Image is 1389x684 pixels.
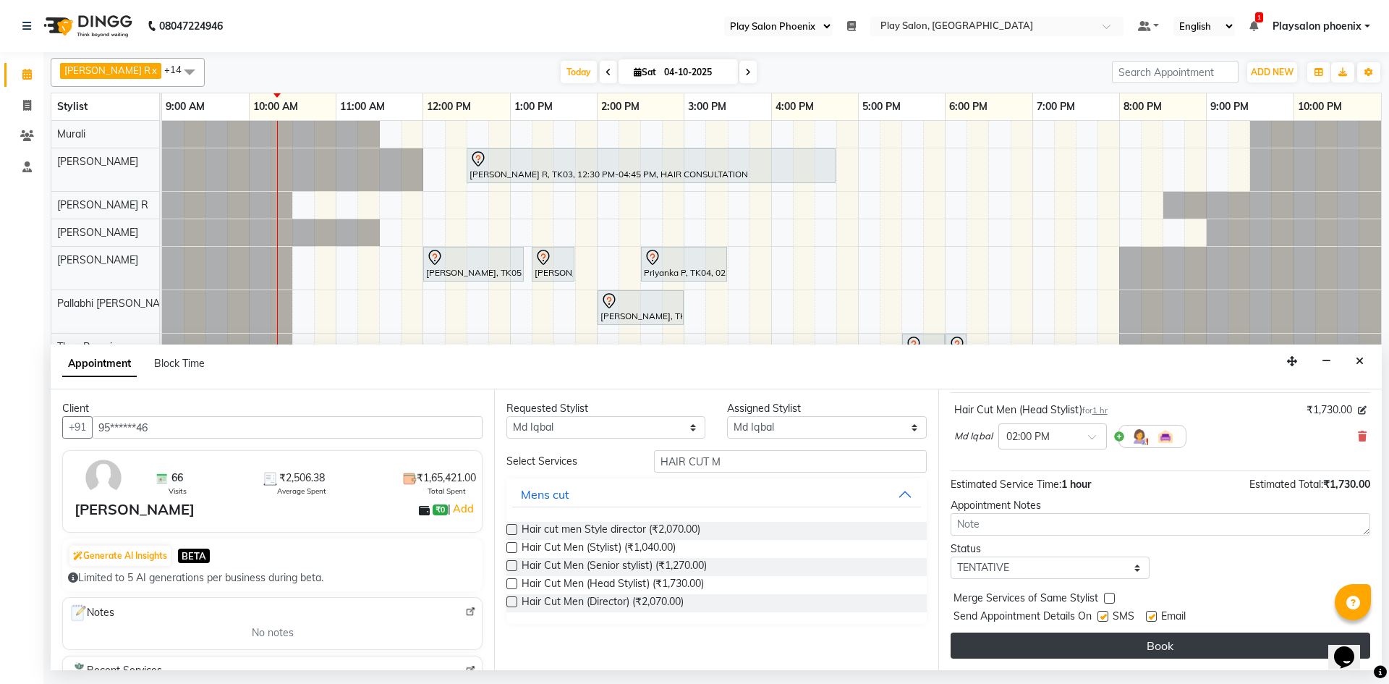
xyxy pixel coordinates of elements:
span: Visits [169,486,187,497]
div: [PERSON_NAME] [75,499,195,520]
span: BETA [178,549,210,562]
span: Estimated Service Time: [951,478,1061,491]
span: Block Time [154,357,205,370]
span: Email [1161,609,1186,627]
div: [PERSON_NAME] V, TK06, 06:00 PM-06:15 PM, Threading-Eye Brow Shaping [947,336,965,366]
img: avatar [82,457,124,499]
span: Murali [57,127,85,140]
span: Md Iqbal [954,429,993,444]
span: Merge Services of Same Stylist [953,591,1098,609]
img: Hairdresser.png [1131,428,1148,445]
span: [PERSON_NAME] [57,226,138,239]
span: Recent Services [69,662,162,680]
small: for [1082,405,1108,415]
span: SMS [1113,609,1134,627]
span: [PERSON_NAME] [57,253,138,266]
div: Priyanka P, TK04, 02:30 PM-03:30 PM, Skeyndor Power Oxygen Skin Advanced Programme [642,249,726,279]
span: Estimated Total: [1249,478,1323,491]
span: ₹1,730.00 [1307,402,1352,418]
div: [PERSON_NAME], TK07, 02:00 PM-03:00 PM, Hair Cut [DEMOGRAPHIC_DATA] (Head Stylist) [599,292,682,323]
span: 66 [171,470,183,486]
button: Mens cut [512,481,920,507]
input: Search by Name/Mobile/Email/Code [92,416,483,439]
span: Playsalon phoenix [1273,19,1362,34]
span: Today [561,61,597,83]
span: 1 [1255,12,1263,22]
div: Assigned Stylist [727,401,926,416]
a: Add [451,500,476,518]
button: Book [951,633,1370,659]
span: Hair Cut Men (Head Stylist) (₹1,730.00) [522,576,704,594]
span: ₹1,65,421.00 [417,470,476,486]
span: +14 [164,64,192,75]
b: 08047224946 [159,6,223,46]
a: 10:00 PM [1294,96,1346,117]
div: [PERSON_NAME] V, TK06, 05:30 PM-06:00 PM, Lipo Full Arm [904,336,943,366]
span: Hair Cut Men (Senior stylist) (₹1,270.00) [522,558,707,576]
input: Search by service name [654,450,927,473]
span: ADD NEW [1251,67,1294,77]
a: 1:00 PM [511,96,556,117]
div: Select Services [496,454,642,469]
a: x [150,64,157,76]
input: 2025-10-04 [660,62,732,83]
span: Hair Cut Men (Director) (₹2,070.00) [522,594,684,612]
span: No notes [252,625,294,641]
i: Edit price [1358,406,1367,415]
a: 11:00 AM [336,96,388,117]
input: Search Appointment [1112,61,1239,83]
span: Average Spent [277,486,326,497]
a: 9:00 AM [162,96,208,117]
div: Limited to 5 AI generations per business during beta. [68,570,477,586]
img: Interior.png [1157,428,1174,445]
iframe: chat widget [1328,626,1375,670]
a: 12:00 PM [423,96,475,117]
span: 1 hour [1061,478,1091,491]
span: Hair cut men Style director (₹2,070.00) [522,522,700,540]
div: [PERSON_NAME] R, TK03, 12:30 PM-04:45 PM, HAIR CONSULTATION [468,151,834,181]
div: Mens cut [521,486,569,503]
div: Appointment Notes [951,498,1370,513]
span: [PERSON_NAME] R [64,64,150,76]
button: +91 [62,416,93,439]
span: Appointment [62,351,137,377]
span: Than Pamei [57,340,112,353]
span: ₹1,730.00 [1323,478,1370,491]
button: Generate AI Insights [69,546,171,566]
span: Notes [69,604,114,622]
button: ADD NEW [1247,62,1297,83]
span: Stylist [57,100,88,113]
div: Requested Stylist [506,401,705,416]
a: 4:00 PM [772,96,817,117]
span: Total Spent [428,486,466,497]
span: ₹2,506.38 [279,470,325,486]
a: 5:00 PM [859,96,904,117]
span: [PERSON_NAME] R [57,198,148,211]
span: ₹0 [433,504,448,516]
div: Client [62,401,483,416]
div: [PERSON_NAME], TK05, 12:00 PM-01:10 PM, Brightening Wax FA, [GEOGRAPHIC_DATA] [425,249,522,279]
a: 7:00 PM [1033,96,1079,117]
a: 10:00 AM [250,96,302,117]
span: | [448,500,476,518]
a: 6:00 PM [946,96,991,117]
button: Close [1349,350,1370,373]
a: 8:00 PM [1120,96,1165,117]
img: logo [37,6,136,46]
span: Hair Cut Men (Stylist) (₹1,040.00) [522,540,676,558]
span: Pallabhi [PERSON_NAME] [57,297,177,310]
a: 9:00 PM [1207,96,1252,117]
div: Hair Cut Men (Head Stylist) [954,402,1108,418]
a: 2:00 PM [598,96,643,117]
span: Send Appointment Details On [953,609,1092,627]
a: 3:00 PM [684,96,730,117]
div: [PERSON_NAME], TK05, 01:15 PM-01:45 PM, Gel Nail Polish Removal [533,249,573,279]
span: 1 hr [1092,405,1108,415]
span: [PERSON_NAME] [57,155,138,168]
div: Status [951,541,1150,557]
a: 1 [1249,20,1258,33]
span: Sat [630,67,660,77]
